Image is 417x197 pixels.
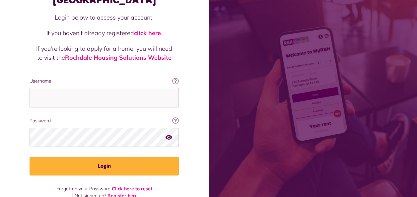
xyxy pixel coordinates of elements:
[36,13,172,22] p: Login below to access your account.
[112,186,152,192] a: Click here to reset
[134,29,161,37] a: click here
[36,44,172,62] p: If you're looking to apply for a home, you will need to visit the
[36,29,172,37] p: If you haven't already registered .
[65,54,172,61] a: Rochdale Housing Solutions Website
[30,117,179,124] label: Password
[30,157,179,175] button: Login
[56,186,110,192] span: Forgotten your Password
[30,78,179,85] label: Username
